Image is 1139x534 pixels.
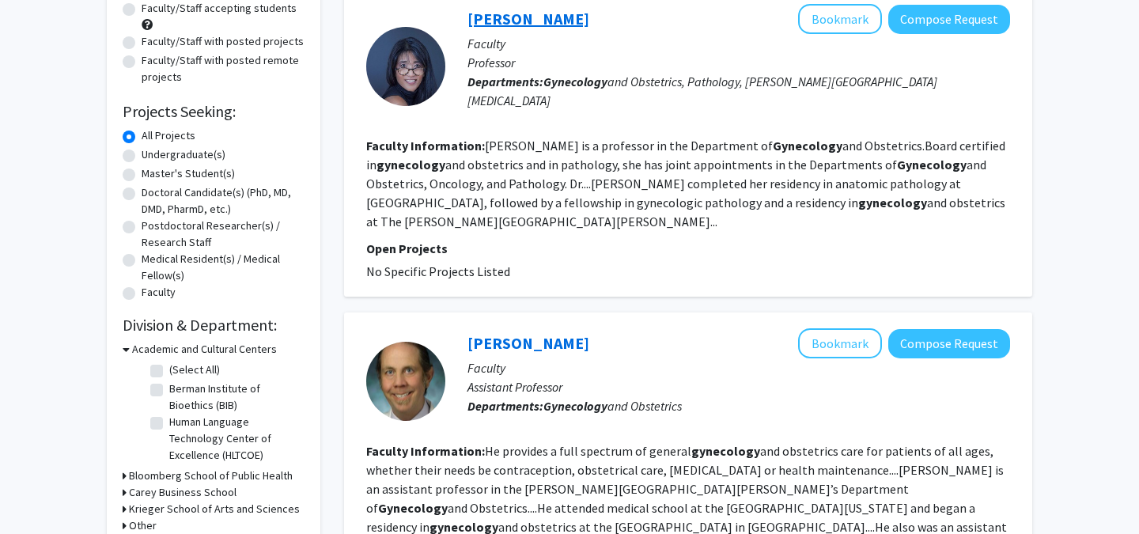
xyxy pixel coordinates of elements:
[123,316,305,335] h2: Division & Department:
[691,443,760,459] b: gynecology
[467,74,937,108] span: and Obstetrics, Pathology, [PERSON_NAME][GEOGRAPHIC_DATA][MEDICAL_DATA]
[129,501,300,517] h3: Krieger School of Arts and Sciences
[858,195,927,210] b: gynecology
[467,9,589,28] a: [PERSON_NAME]
[467,377,1010,396] p: Assistant Professor
[543,398,682,414] span: and Obstetrics
[888,5,1010,34] button: Compose Request to Connie Trimble
[378,500,448,516] b: Gynecology
[366,239,1010,258] p: Open Projects
[366,138,1005,229] fg-read-more: [PERSON_NAME] is a professor in the Department of and Obstetrics.Board certified in and obstetric...
[142,33,304,50] label: Faculty/Staff with posted projects
[123,102,305,121] h2: Projects Seeking:
[366,443,485,459] b: Faculty Information:
[142,184,305,218] label: Doctoral Candidate(s) (PhD, MD, DMD, PharmD, etc.)
[142,284,176,301] label: Faculty
[129,484,237,501] h3: Carey Business School
[888,329,1010,358] button: Compose Request to Brian Wildey
[467,74,543,89] b: Departments:
[377,157,445,172] b: gynecology
[142,218,305,251] label: Postdoctoral Researcher(s) / Research Staff
[366,138,485,153] b: Faculty Information:
[129,468,293,484] h3: Bloomberg School of Public Health
[543,74,607,89] b: Gynecology
[897,157,967,172] b: Gynecology
[366,263,510,279] span: No Specific Projects Listed
[798,328,882,358] button: Add Brian Wildey to Bookmarks
[142,251,305,284] label: Medical Resident(s) / Medical Fellow(s)
[142,146,225,163] label: Undergraduate(s)
[798,4,882,34] button: Add Connie Trimble to Bookmarks
[12,463,67,522] iframe: Chat
[467,34,1010,53] p: Faculty
[142,52,305,85] label: Faculty/Staff with posted remote projects
[773,138,842,153] b: Gynecology
[129,517,157,534] h3: Other
[169,381,301,414] label: Berman Institute of Bioethics (BIB)
[467,358,1010,377] p: Faculty
[467,53,1010,72] p: Professor
[142,127,195,144] label: All Projects
[142,165,235,182] label: Master's Student(s)
[169,362,220,378] label: (Select All)
[169,414,301,464] label: Human Language Technology Center of Excellence (HLTCOE)
[132,341,277,358] h3: Academic and Cultural Centers
[543,398,607,414] b: Gynecology
[467,398,543,414] b: Departments:
[467,333,589,353] a: [PERSON_NAME]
